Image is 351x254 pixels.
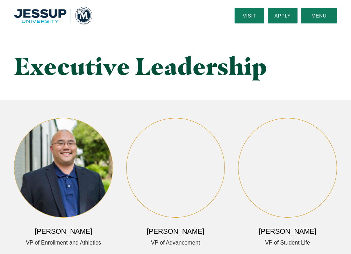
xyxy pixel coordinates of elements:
button: Menu [301,8,337,23]
img: MikeAndersonHeadshot [14,118,113,217]
a: Home [14,7,92,24]
img: Staff Headshot Robby Larson [127,118,225,217]
a: Apply [268,8,298,23]
img: Multnomah University Logo [14,7,92,24]
span: VP of Enrollment and Athletics [26,238,101,248]
img: JoeSlavensHeadshot [238,118,337,217]
h6: [PERSON_NAME] [35,226,92,236]
h1: Executive Leadership [14,52,337,79]
span: VP of Advancement [151,238,200,248]
h6: [PERSON_NAME] [147,226,204,236]
span: VP of Student Life [265,238,310,248]
h6: [PERSON_NAME] [259,226,316,236]
a: Visit [235,8,264,23]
